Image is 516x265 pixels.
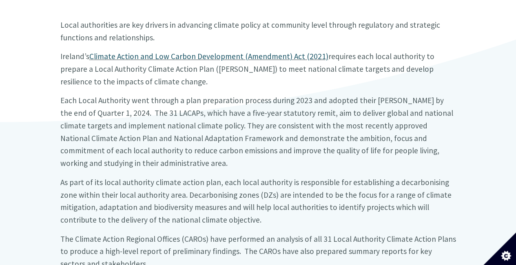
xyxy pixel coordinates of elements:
[60,20,440,42] big: Local authorities are key drivers in advancing climate policy at community level through regulato...
[60,51,434,86] big: Ireland’s requires each local authority to prepare a Local Authority Climate Action Plan ([PERSON...
[483,232,516,265] button: Set cookie preferences
[60,177,451,225] big: As part of its local authority climate action plan, each local authority is responsible for estab...
[60,95,453,168] big: Each Local Authority went through a plan preparation process during 2023 and adopted their [PERSO...
[89,51,328,61] a: Climate Action and Low Carbon Development (Amendment) Act (2021)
